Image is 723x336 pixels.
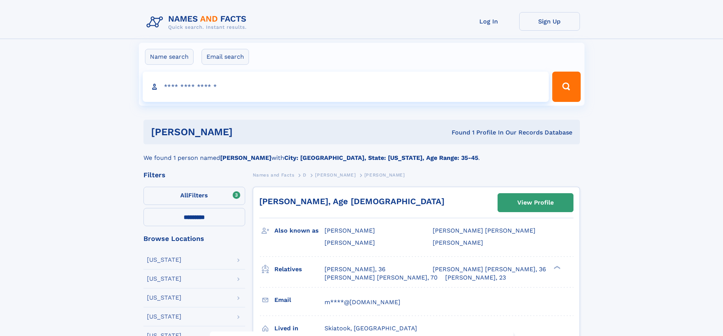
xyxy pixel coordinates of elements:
span: [PERSON_NAME] [364,172,405,178]
label: Filters [143,187,245,205]
a: Log In [458,12,519,31]
h1: [PERSON_NAME] [151,127,342,137]
div: [US_STATE] [147,314,181,320]
div: Found 1 Profile In Our Records Database [342,128,572,137]
label: Email search [202,49,249,65]
span: [PERSON_NAME] [324,227,375,234]
span: [PERSON_NAME] [324,239,375,246]
div: ❯ [552,265,561,270]
a: View Profile [498,194,573,212]
a: Names and Facts [253,170,295,180]
img: Logo Names and Facts [143,12,253,33]
span: [PERSON_NAME] [433,239,483,246]
div: [US_STATE] [147,295,181,301]
span: [PERSON_NAME] [PERSON_NAME] [433,227,536,234]
div: We found 1 person named with . [143,144,580,163]
a: [PERSON_NAME] [315,170,356,180]
span: Skiatook, [GEOGRAPHIC_DATA] [324,325,417,332]
label: Name search [145,49,194,65]
div: View Profile [517,194,554,211]
h3: Relatives [274,263,324,276]
div: [US_STATE] [147,257,181,263]
span: D [303,172,307,178]
a: [PERSON_NAME] [PERSON_NAME], 36 [433,265,546,273]
b: [PERSON_NAME] [220,154,271,161]
a: Sign Up [519,12,580,31]
a: [PERSON_NAME], 36 [324,265,386,273]
h3: Also known as [274,224,324,237]
h3: Lived in [274,322,324,335]
b: City: [GEOGRAPHIC_DATA], State: [US_STATE], Age Range: 35-45 [284,154,478,161]
a: D [303,170,307,180]
span: [PERSON_NAME] [315,172,356,178]
a: [PERSON_NAME], Age [DEMOGRAPHIC_DATA] [259,197,444,206]
div: Filters [143,172,245,178]
input: search input [143,72,549,102]
div: Browse Locations [143,235,245,242]
div: [US_STATE] [147,276,181,282]
a: [PERSON_NAME] [PERSON_NAME], 70 [324,273,438,282]
span: All [180,192,188,199]
h3: Email [274,294,324,306]
button: Search Button [552,72,580,102]
a: [PERSON_NAME], 23 [445,273,506,282]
